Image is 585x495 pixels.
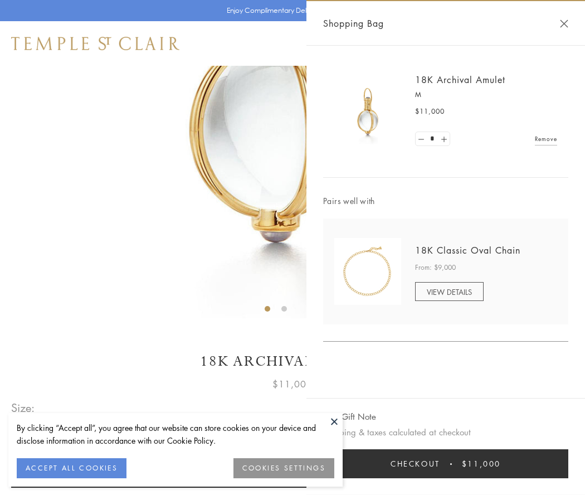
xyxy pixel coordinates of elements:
[11,399,36,417] span: Size:
[17,458,126,478] button: ACCEPT ALL COOKIES
[323,195,568,207] span: Pairs well with
[227,5,353,16] p: Enjoy Complimentary Delivery & Returns
[11,352,574,371] h1: 18K Archival Amulet
[334,78,401,145] img: 18K Archival Amulet
[323,449,568,478] button: Checkout $11,000
[462,458,501,470] span: $11,000
[415,262,456,273] span: From: $9,000
[272,377,313,391] span: $11,000
[233,458,334,478] button: COOKIES SETTINGS
[323,410,376,424] button: Add Gift Note
[438,132,449,146] a: Set quantity to 2
[11,37,179,50] img: Temple St. Clair
[415,244,520,256] a: 18K Classic Oval Chain
[415,282,484,301] a: VIEW DETAILS
[17,421,334,447] div: By clicking “Accept all”, you agree that our website can store cookies on your device and disclos...
[416,132,427,146] a: Set quantity to 0
[535,133,557,145] a: Remove
[334,238,401,305] img: N88865-OV18
[560,20,568,28] button: Close Shopping Bag
[427,287,472,297] span: VIEW DETAILS
[323,16,384,31] span: Shopping Bag
[391,458,440,470] span: Checkout
[323,425,568,439] p: Shipping & taxes calculated at checkout
[415,89,557,100] p: M
[415,106,445,117] span: $11,000
[415,74,505,86] a: 18K Archival Amulet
